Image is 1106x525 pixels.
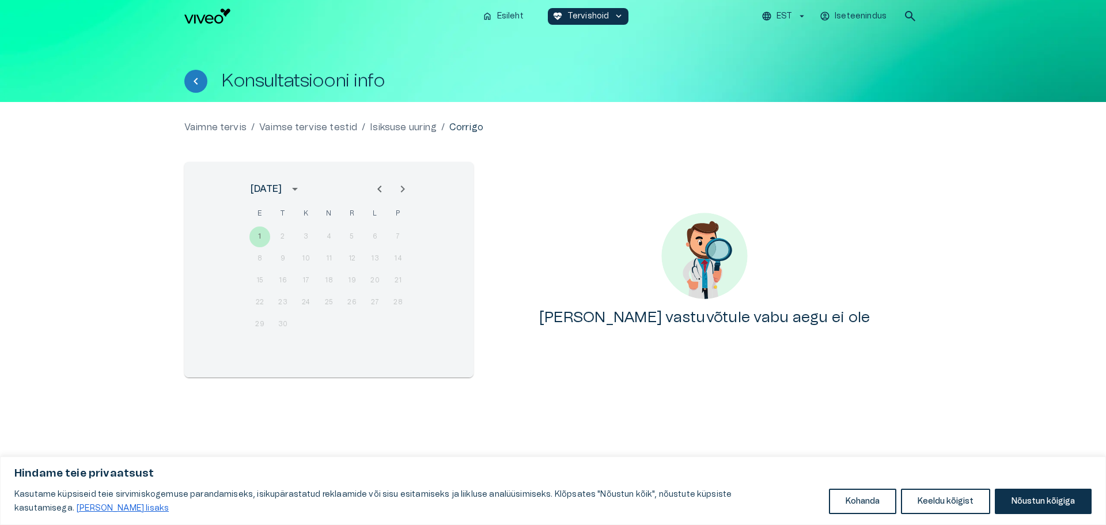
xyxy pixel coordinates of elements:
button: homeEsileht [478,8,529,25]
p: Iseteenindus [835,10,887,22]
button: EST [760,8,809,25]
span: esmaspäev [249,202,270,225]
span: kolmapäev [296,202,316,225]
span: reede [342,202,362,225]
button: calendar view is open, switch to year view [285,179,305,199]
p: Tervishoid [567,10,609,22]
button: open search modal [899,5,922,28]
p: Esileht [497,10,524,22]
span: ecg_heart [552,11,563,21]
a: Vaimse tervise testid [259,120,357,134]
a: Isiksuse uuring [370,120,436,134]
span: search [903,9,917,23]
p: / [362,120,365,134]
p: Hindame teie privaatsust [14,467,1092,481]
span: laupäev [365,202,385,225]
span: keyboard_arrow_down [613,11,624,21]
span: home [482,11,493,21]
button: Nõustun kõigiga [995,489,1092,514]
p: Corrigo [449,120,483,134]
img: Viveo logo [184,9,230,24]
h1: Konsultatsiooni info [221,71,385,91]
button: Next month [391,177,414,201]
div: [DATE] [251,182,282,196]
a: Navigate to homepage [184,9,473,24]
img: No content [661,213,748,299]
p: EST [777,10,792,22]
span: neljapäev [319,202,339,225]
a: Vaimne tervis [184,120,247,134]
span: pühapäev [388,202,408,225]
button: Iseteenindus [818,8,889,25]
button: ecg_heartTervishoidkeyboard_arrow_down [548,8,629,25]
button: Kohanda [829,489,896,514]
button: Tagasi [184,70,207,93]
p: / [441,120,445,134]
span: Help [59,9,76,18]
a: Loe lisaks [76,504,169,513]
span: teisipäev [272,202,293,225]
p: Kasutame küpsiseid teie sirvimiskogemuse parandamiseks, isikupärastatud reklaamide või sisu esita... [14,488,820,515]
h4: [PERSON_NAME] vastuvõtule vabu aegu ei ole [539,308,870,327]
button: Keeldu kõigist [901,489,990,514]
p: / [251,120,255,134]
